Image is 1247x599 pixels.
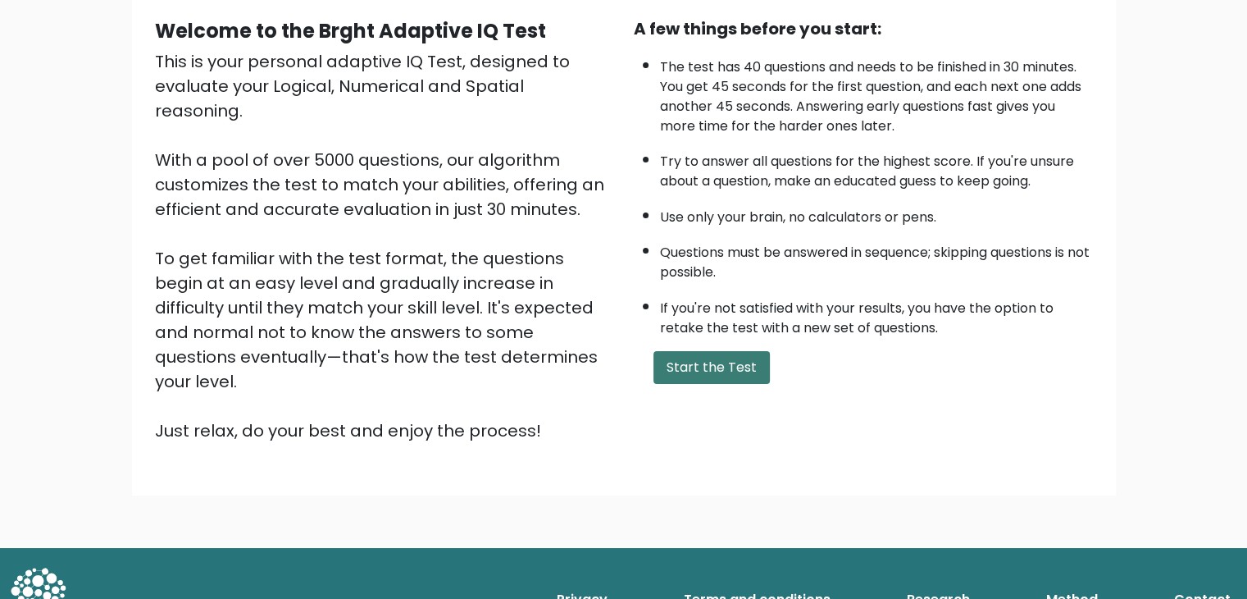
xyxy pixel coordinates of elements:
[660,144,1093,191] li: Try to answer all questions for the highest score. If you're unsure about a question, make an edu...
[660,235,1093,282] li: Questions must be answered in sequence; skipping questions is not possible.
[155,49,614,443] div: This is your personal adaptive IQ Test, designed to evaluate your Logical, Numerical and Spatial ...
[660,49,1093,136] li: The test has 40 questions and needs to be finished in 30 minutes. You get 45 seconds for the firs...
[155,17,546,44] b: Welcome to the Brght Adaptive IQ Test
[634,16,1093,41] div: A few things before you start:
[660,199,1093,227] li: Use only your brain, no calculators or pens.
[653,351,770,384] button: Start the Test
[660,290,1093,338] li: If you're not satisfied with your results, you have the option to retake the test with a new set ...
